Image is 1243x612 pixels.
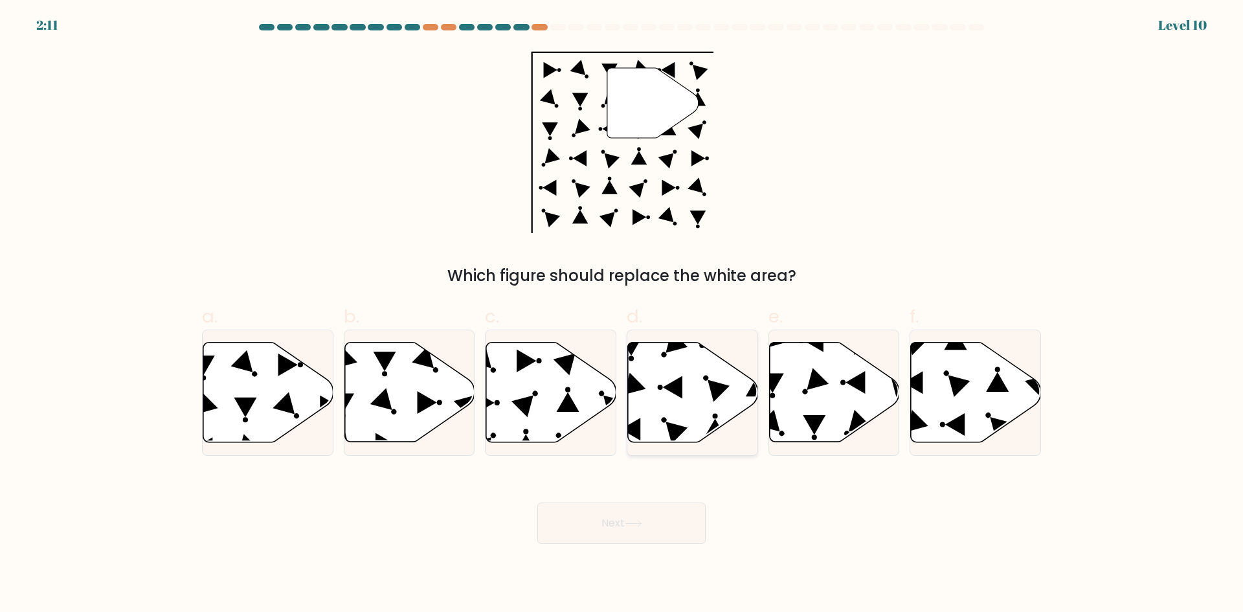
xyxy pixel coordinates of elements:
[537,503,706,544] button: Next
[210,264,1033,288] div: Which figure should replace the white area?
[344,304,359,329] span: b.
[768,304,783,329] span: e.
[36,16,58,35] div: 2:11
[910,304,919,329] span: f.
[202,304,218,329] span: a.
[607,68,699,138] g: "
[1158,16,1207,35] div: Level 10
[627,304,642,329] span: d.
[485,304,499,329] span: c.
